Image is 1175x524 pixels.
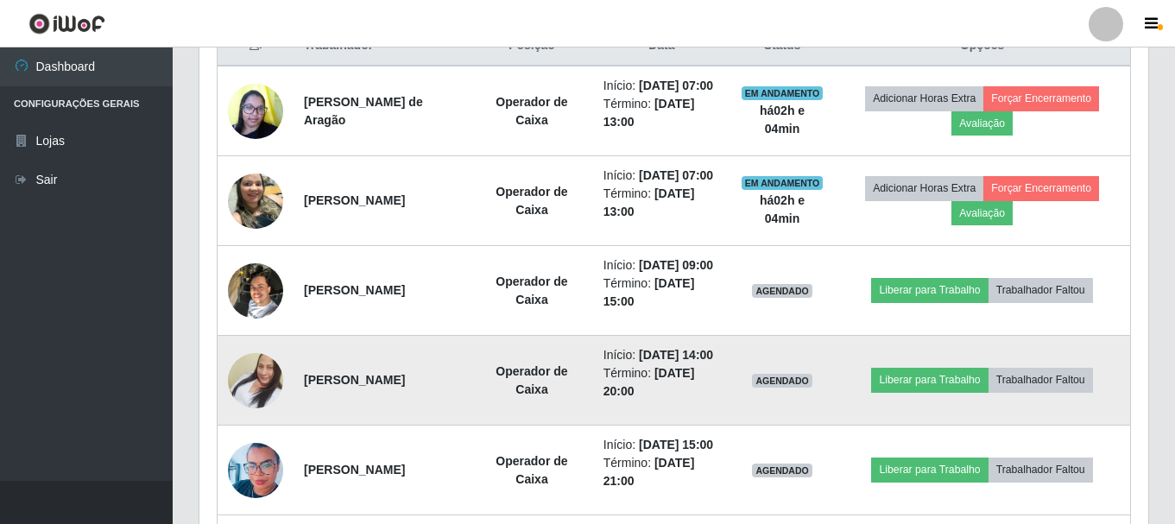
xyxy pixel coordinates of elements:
button: Liberar para Trabalho [871,368,988,392]
strong: [PERSON_NAME] [304,193,405,207]
strong: [PERSON_NAME] [304,283,405,297]
img: 1742563763298.jpeg [228,331,283,430]
strong: Operador de Caixa [496,185,567,217]
img: 1745102593554.jpeg [228,164,283,237]
li: Término: [603,454,720,490]
li: Término: [603,95,720,131]
button: Trabalhador Faltou [989,368,1093,392]
strong: há 02 h e 04 min [760,193,805,225]
span: EM ANDAMENTO [742,86,824,100]
img: 1725217718320.jpeg [228,254,283,327]
strong: [PERSON_NAME] de Aragão [304,95,423,127]
li: Término: [603,275,720,311]
li: Início: [603,167,720,185]
time: [DATE] 14:00 [639,348,713,362]
li: Início: [603,346,720,364]
strong: Operador de Caixa [496,364,567,396]
time: [DATE] 15:00 [639,438,713,451]
button: Trabalhador Faltou [989,458,1093,482]
button: Forçar Encerramento [983,176,1099,200]
span: AGENDADO [752,284,812,298]
strong: há 02 h e 04 min [760,104,805,136]
button: Liberar para Trabalho [871,278,988,302]
li: Início: [603,436,720,454]
button: Adicionar Horas Extra [865,176,983,200]
strong: [PERSON_NAME] [304,463,405,477]
button: Adicionar Horas Extra [865,86,983,110]
li: Término: [603,185,720,221]
img: 1632390182177.jpeg [228,74,283,148]
li: Início: [603,256,720,275]
img: 1650895174401.jpeg [228,435,283,505]
li: Término: [603,364,720,401]
strong: Operador de Caixa [496,275,567,306]
time: [DATE] 07:00 [639,79,713,92]
time: [DATE] 07:00 [639,168,713,182]
button: Avaliação [951,201,1013,225]
button: Avaliação [951,111,1013,136]
strong: Operador de Caixa [496,454,567,486]
button: Trabalhador Faltou [989,278,1093,302]
span: AGENDADO [752,374,812,388]
strong: Operador de Caixa [496,95,567,127]
span: AGENDADO [752,464,812,477]
span: EM ANDAMENTO [742,176,824,190]
button: Forçar Encerramento [983,86,1099,110]
time: [DATE] 09:00 [639,258,713,272]
img: CoreUI Logo [28,13,105,35]
li: Início: [603,77,720,95]
button: Liberar para Trabalho [871,458,988,482]
strong: [PERSON_NAME] [304,373,405,387]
